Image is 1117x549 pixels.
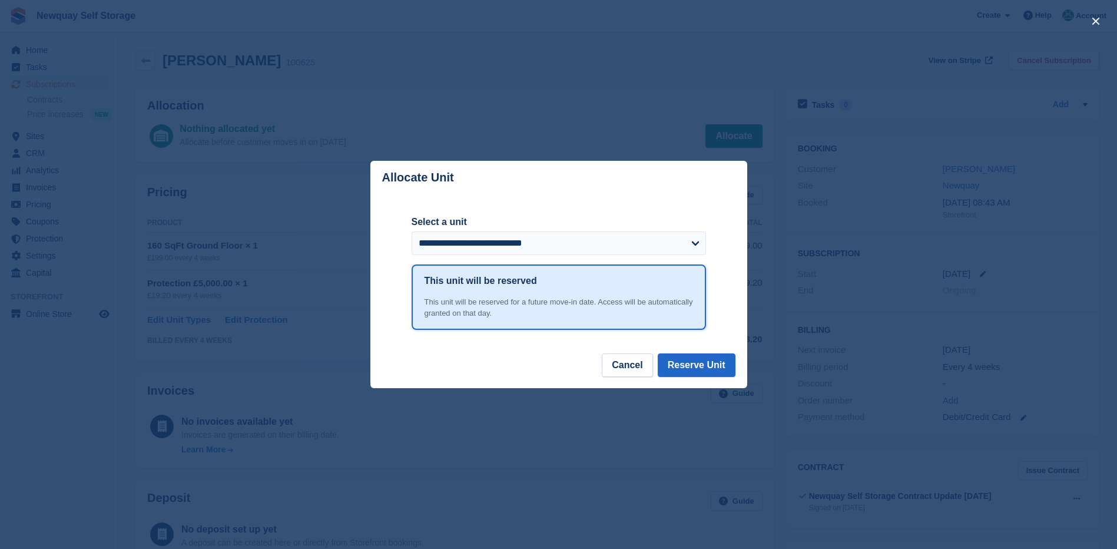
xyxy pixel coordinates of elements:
[382,171,454,184] p: Allocate Unit
[425,274,537,288] h1: This unit will be reserved
[602,353,652,377] button: Cancel
[658,353,735,377] button: Reserve Unit
[425,296,693,319] div: This unit will be reserved for a future move-in date. Access will be automatically granted on tha...
[1086,12,1105,31] button: close
[412,215,706,229] label: Select a unit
